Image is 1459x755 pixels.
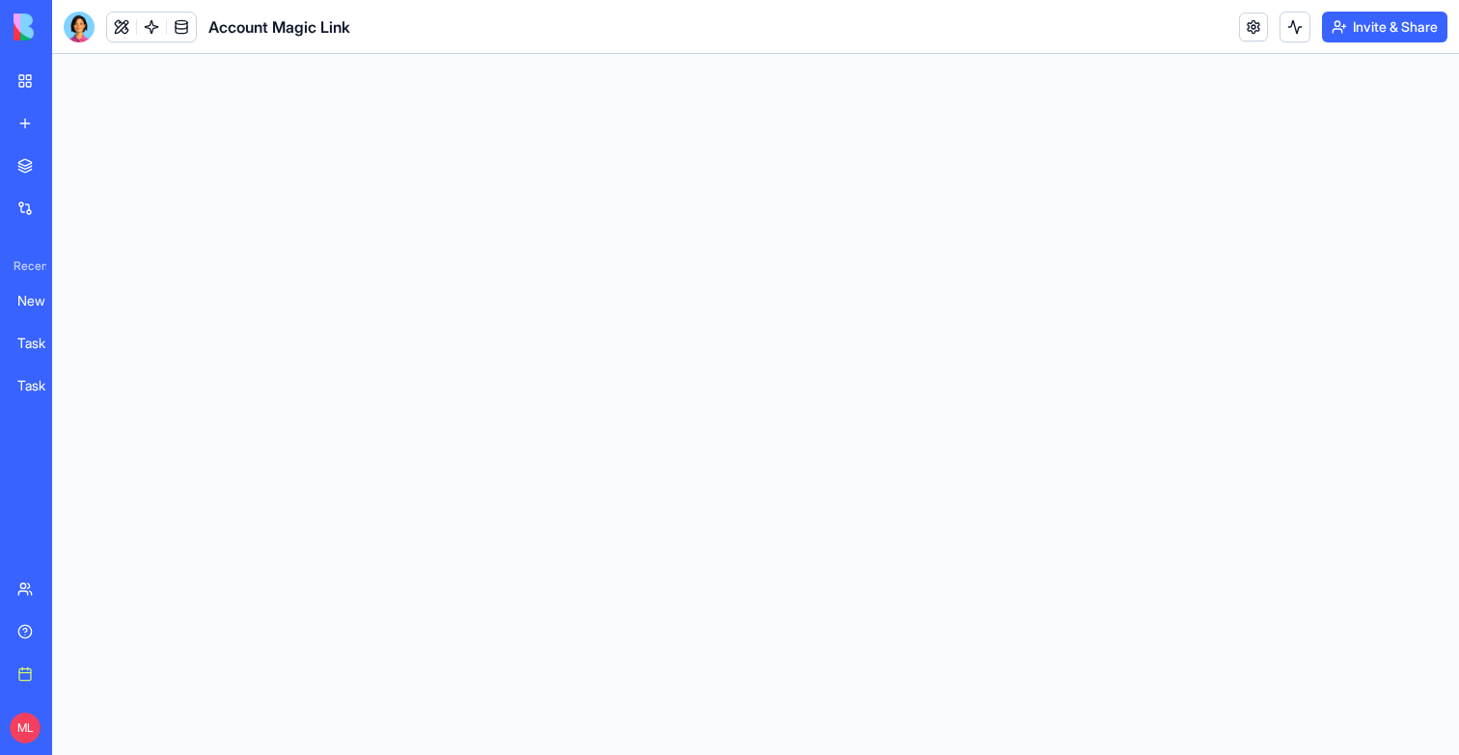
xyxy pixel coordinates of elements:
[17,376,71,395] div: TaskMaster Pro
[6,366,83,405] a: TaskMaster Pro
[208,15,350,39] span: Account Magic Link
[6,258,46,274] span: Recent
[6,282,83,320] a: New App
[1322,12,1447,42] button: Invite & Share
[17,291,71,310] div: New App
[17,334,71,353] div: TaskMaster Pro
[14,13,133,40] img: logo
[10,713,41,743] span: ML
[6,324,83,363] a: TaskMaster Pro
